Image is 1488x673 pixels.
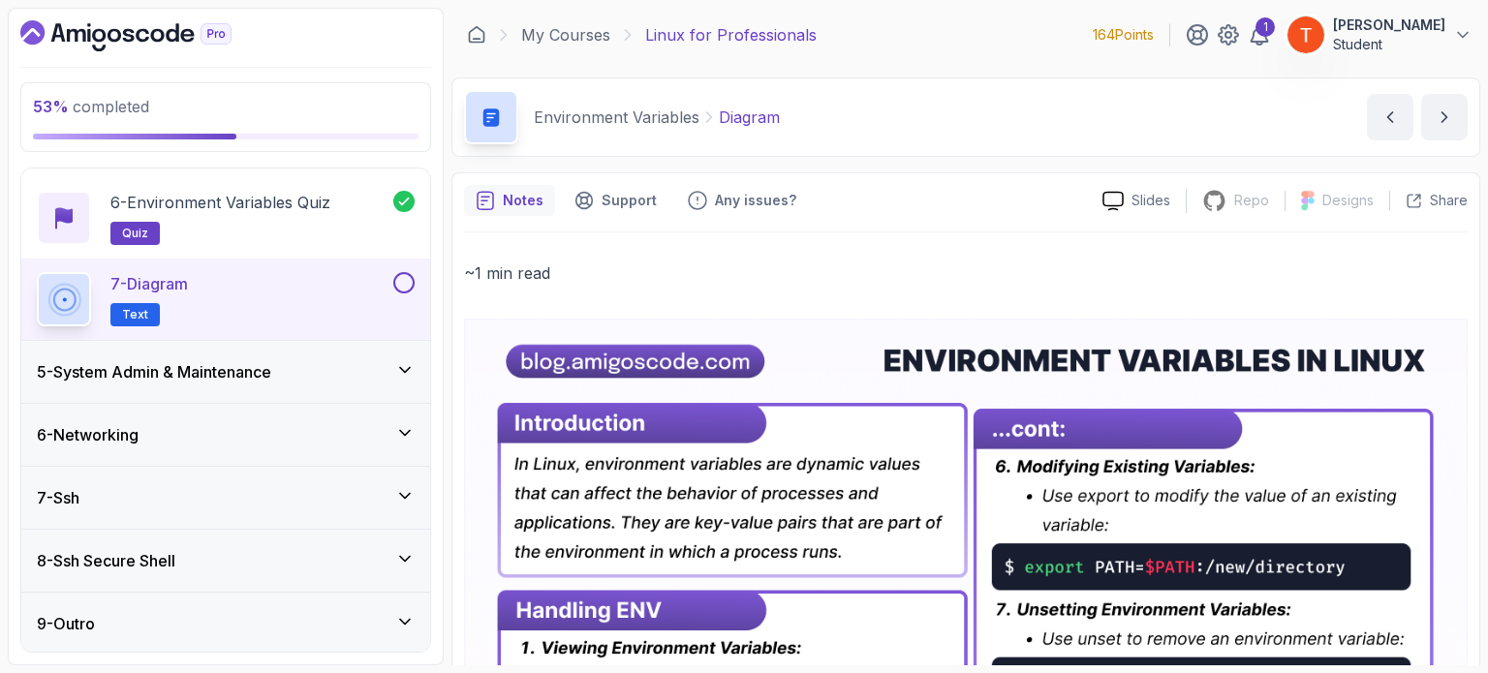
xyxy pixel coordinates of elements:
[21,593,430,655] button: 9-Outro
[37,612,95,635] h3: 9 - Outro
[37,549,175,572] h3: 8 - Ssh Secure Shell
[21,404,430,466] button: 6-Networking
[21,341,430,403] button: 5-System Admin & Maintenance
[1131,191,1170,210] p: Slides
[37,423,139,446] h3: 6 - Networking
[1333,35,1445,54] p: Student
[21,467,430,529] button: 7-Ssh
[33,97,69,116] span: 53 %
[37,191,415,245] button: 6-Environment Variables Quizquiz
[122,226,148,241] span: quiz
[1234,191,1269,210] p: Repo
[715,191,796,210] p: Any issues?
[719,106,780,129] p: Diagram
[110,272,188,295] p: 7 - Diagram
[1248,23,1271,46] a: 1
[21,530,430,592] button: 8-Ssh Secure Shell
[37,360,271,383] h3: 5 - System Admin & Maintenance
[122,307,148,322] span: Text
[110,191,330,214] p: 6 - Environment Variables Quiz
[1255,17,1275,37] div: 1
[37,486,79,509] h3: 7 - Ssh
[676,185,808,216] button: Feedback button
[37,272,415,326] button: 7-DiagramText
[20,20,276,51] a: Dashboard
[1430,191,1468,210] p: Share
[33,97,149,116] span: completed
[1421,94,1468,140] button: next content
[1322,191,1374,210] p: Designs
[1367,94,1413,140] button: previous content
[521,23,610,46] a: My Courses
[645,23,817,46] p: Linux for Professionals
[602,191,657,210] p: Support
[464,260,1468,287] p: ~1 min read
[534,106,699,129] p: Environment Variables
[1389,191,1468,210] button: Share
[563,185,668,216] button: Support button
[503,191,543,210] p: Notes
[1286,15,1472,54] button: user profile image[PERSON_NAME]Student
[1287,16,1324,53] img: user profile image
[1087,191,1186,211] a: Slides
[1333,15,1445,35] p: [PERSON_NAME]
[467,25,486,45] a: Dashboard
[464,185,555,216] button: notes button
[1093,25,1154,45] p: 164 Points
